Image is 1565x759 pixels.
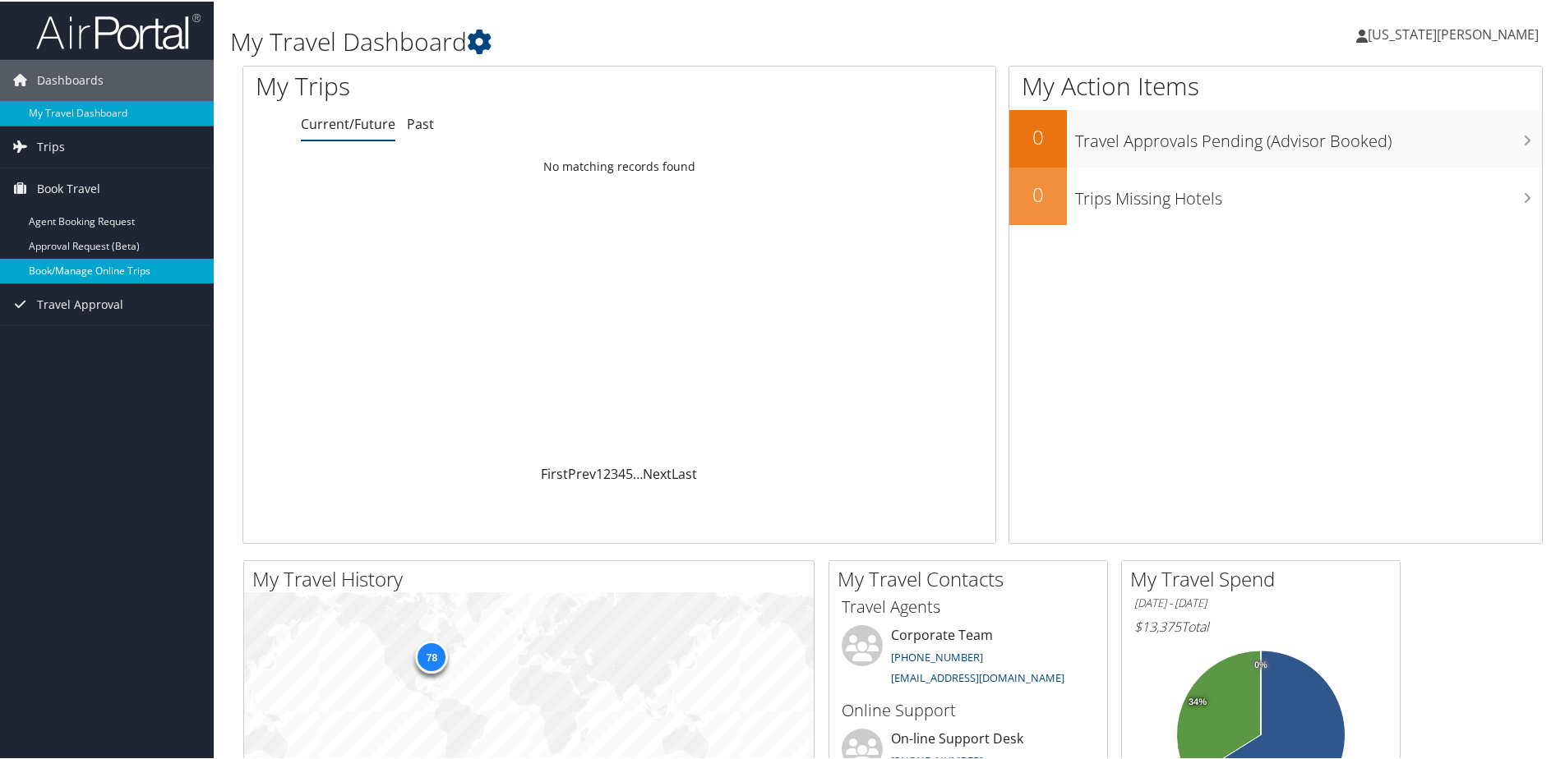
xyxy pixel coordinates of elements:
[1254,659,1267,669] tspan: 0%
[36,11,201,49] img: airportal-logo.png
[37,167,100,208] span: Book Travel
[1075,120,1542,151] h3: Travel Approvals Pending (Advisor Booked)
[37,58,104,99] span: Dashboards
[1009,122,1067,149] h2: 0
[603,463,611,481] a: 2
[1368,24,1539,42] span: [US_STATE][PERSON_NAME]
[1134,616,1181,634] span: $13,375
[596,463,603,481] a: 1
[1009,179,1067,207] h2: 0
[842,594,1095,617] h3: Travel Agents
[1009,67,1542,102] h1: My Action Items
[833,623,1103,691] li: Corporate Team
[1009,108,1542,166] a: 0Travel Approvals Pending (Advisor Booked)
[1130,563,1400,591] h2: My Travel Spend
[672,463,697,481] a: Last
[1134,616,1387,634] h6: Total
[1134,594,1387,609] h6: [DATE] - [DATE]
[633,463,643,481] span: …
[1356,8,1555,57] a: [US_STATE][PERSON_NAME]
[243,150,995,180] td: No matching records found
[891,648,983,663] a: [PHONE_NUMBER]
[611,463,618,481] a: 3
[252,563,814,591] h2: My Travel History
[568,463,596,481] a: Prev
[891,669,1064,683] a: [EMAIL_ADDRESS][DOMAIN_NAME]
[230,23,1114,57] h1: My Travel Dashboard
[1189,696,1207,706] tspan: 34%
[37,125,65,166] span: Trips
[37,283,123,324] span: Travel Approval
[1075,177,1542,209] h3: Trips Missing Hotels
[626,463,633,481] a: 5
[838,563,1107,591] h2: My Travel Contacts
[1009,166,1542,223] a: 0Trips Missing Hotels
[301,113,395,131] a: Current/Future
[618,463,626,481] a: 4
[643,463,672,481] a: Next
[407,113,434,131] a: Past
[415,638,448,671] div: 78
[256,67,670,102] h1: My Trips
[541,463,568,481] a: First
[842,697,1095,720] h3: Online Support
